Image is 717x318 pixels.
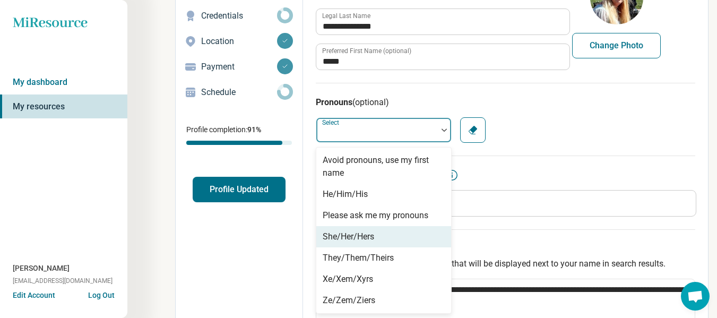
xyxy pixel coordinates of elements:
div: Xe/Xem/Xyrs [323,273,373,286]
button: Log Out [88,290,115,298]
h3: Tagline [316,243,695,255]
span: 91 % [247,125,261,134]
label: Legal Last Name [322,13,370,19]
button: Profile Updated [193,177,286,202]
span: [EMAIL_ADDRESS][DOMAIN_NAME] [13,276,113,286]
div: Open chat [681,282,710,311]
span: (optional) [352,97,389,107]
a: Credentials [176,3,303,29]
h3: Pronouns [316,96,695,109]
a: Schedule [176,80,303,105]
button: Change Photo [572,33,661,58]
a: Payment [176,54,303,80]
div: She/Her/Hers [323,230,374,243]
p: A short introduction to your practice that will be displayed next to your name in search results. [316,257,695,270]
div: Avoid pronouns, use my first name [323,154,445,179]
p: Location [201,35,277,48]
p: Credentials [201,10,277,22]
p: Payment [201,61,277,73]
div: Profile completion [186,141,292,145]
label: Select [322,119,341,126]
label: Preferred First Name (optional) [322,48,411,54]
button: Edit Account [13,290,55,301]
span: [PERSON_NAME] [13,263,70,274]
div: They/Them/Theirs [323,252,394,264]
a: Location [176,29,303,54]
div: Ze/Zem/Ziers [323,294,375,307]
p: Schedule [201,86,277,99]
div: Profile completion: [176,118,303,151]
div: Please ask me my pronouns [323,209,428,222]
div: He/Him/His [323,188,368,201]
